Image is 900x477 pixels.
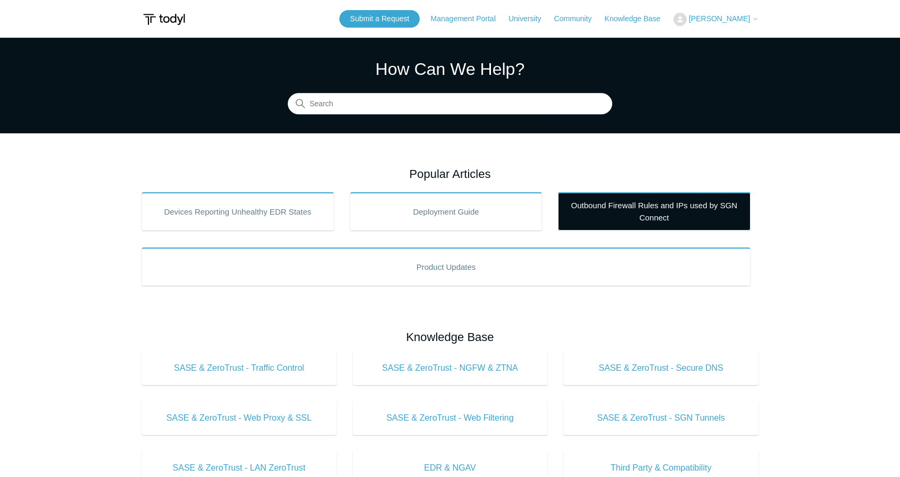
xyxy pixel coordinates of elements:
input: Search [288,93,612,115]
button: [PERSON_NAME] [673,13,759,26]
span: SASE & ZeroTrust - Traffic Control [157,362,321,374]
span: SASE & ZeroTrust - Web Filtering [369,412,532,424]
a: University [509,13,552,24]
a: SASE & ZeroTrust - Secure DNS [563,351,759,385]
a: Devices Reporting Unhealthy EDR States [141,192,334,231]
a: SASE & ZeroTrust - NGFW & ZTNA [353,351,548,385]
img: Todyl Support Center Help Center home page [141,10,187,29]
h2: Knowledge Base [141,328,759,346]
a: SASE & ZeroTrust - Web Proxy & SSL [141,401,337,435]
a: SASE & ZeroTrust - SGN Tunnels [563,401,759,435]
span: SASE & ZeroTrust - SGN Tunnels [579,412,743,424]
a: SASE & ZeroTrust - Web Filtering [353,401,548,435]
span: [PERSON_NAME] [689,14,750,23]
span: SASE & ZeroTrust - LAN ZeroTrust [157,462,321,474]
h2: Popular Articles [141,165,759,183]
a: Outbound Firewall Rules and IPs used by SGN Connect [558,192,751,231]
a: Submit a Request [339,10,420,28]
span: SASE & ZeroTrust - NGFW & ZTNA [369,362,532,374]
a: Management Portal [431,13,506,24]
a: Community [554,13,603,24]
a: Knowledge Base [605,13,671,24]
a: SASE & ZeroTrust - Traffic Control [141,351,337,385]
span: SASE & ZeroTrust - Secure DNS [579,362,743,374]
a: Deployment Guide [350,192,543,231]
span: EDR & NGAV [369,462,532,474]
a: Product Updates [141,248,751,286]
span: SASE & ZeroTrust - Web Proxy & SSL [157,412,321,424]
span: Third Party & Compatibility [579,462,743,474]
h1: How Can We Help? [288,56,612,82]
